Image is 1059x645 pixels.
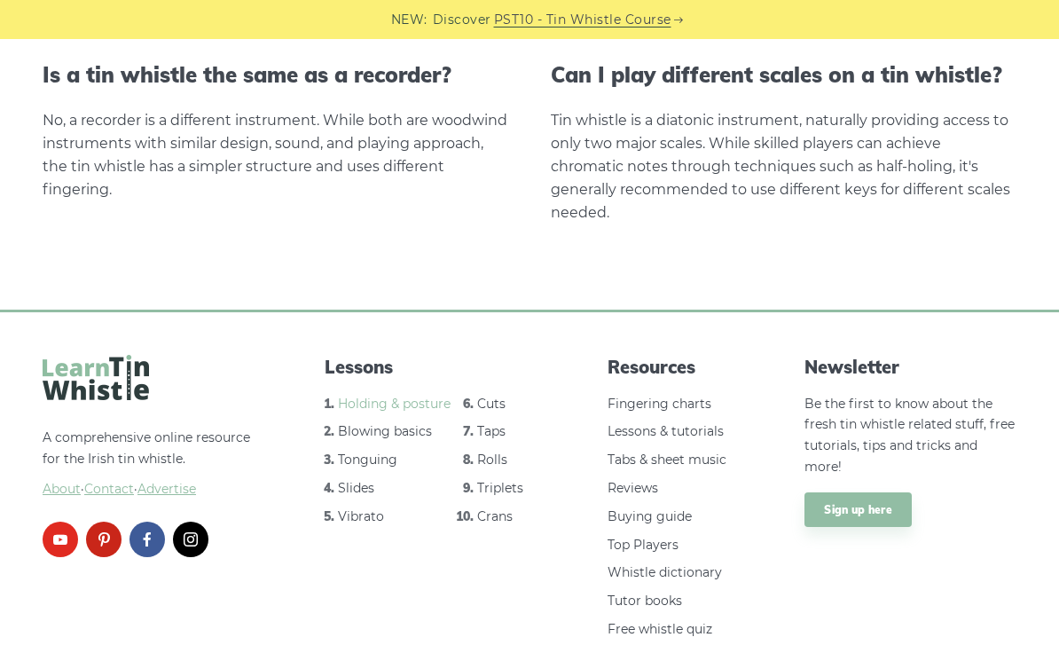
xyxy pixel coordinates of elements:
[551,109,1016,224] div: Tin whistle is a diatonic instrument, naturally providing access to only two major scales. While ...
[477,452,507,468] a: Rolls
[43,522,78,557] a: youtube
[338,508,384,524] a: Vibrato
[43,481,81,497] a: About
[129,522,165,557] a: facebook
[477,508,513,524] a: Crans
[391,10,428,30] span: NEW:
[338,423,432,439] a: Blowing basics
[608,423,724,439] a: Lessons & tutorials
[608,593,682,609] a: Tutor books
[804,394,1016,478] p: Be the first to know about the fresh tin whistle related stuff, free tutorials, tips and tricks a...
[608,564,722,580] a: Whistle dictionary
[137,481,196,497] span: Advertise
[477,396,506,412] a: Cuts
[804,355,1016,380] span: Newsletter
[86,522,122,557] a: pinterest
[608,508,692,524] a: Buying guide
[608,621,712,637] a: Free whistle quiz
[608,452,726,468] a: Tabs & sheet music
[84,481,196,497] a: Contact·Advertise
[494,10,671,30] a: PST10 - Tin Whistle Course
[477,423,506,439] a: Taps
[325,355,537,380] span: Lessons
[43,62,508,88] h3: Is a tin whistle the same as a recorder?
[608,355,734,380] span: Resources
[608,396,711,412] a: Fingering charts
[43,109,508,201] div: No, a recorder is a different instrument. While both are woodwind instruments with similar design...
[608,537,679,553] a: Top Players
[43,479,255,500] span: ·
[338,396,451,412] a: Holding & posture
[173,522,208,557] a: instagram
[43,428,255,499] p: A comprehensive online resource for the Irish tin whistle.
[84,481,134,497] span: Contact
[43,355,149,400] img: LearnTinWhistle.com
[338,480,374,496] a: Slides
[477,480,523,496] a: Triplets
[608,480,658,496] a: Reviews
[338,452,397,468] a: Tonguing
[551,62,1016,88] h3: Can I play different scales on a tin whistle?
[804,492,912,528] a: Sign up here
[433,10,491,30] span: Discover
